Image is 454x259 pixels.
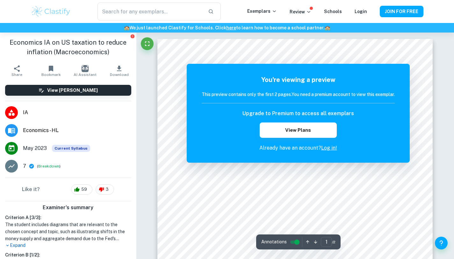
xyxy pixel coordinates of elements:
[141,37,154,50] button: Fullscreen
[68,62,102,80] button: AI Assistant
[202,91,395,98] h6: This preview contains only the first 2 pages. You need a premium account to view this exemplar.
[324,9,342,14] a: Schools
[23,127,131,134] span: Economics - HL
[41,72,61,77] span: Bookmark
[31,5,71,18] img: Clastify logo
[5,251,131,258] h6: Criterion B [ 1 / 2 ]:
[5,221,131,242] h1: The student includes diagrams that are relevant to the chosen concept and topic, such as illustra...
[38,163,59,169] button: Breakdown
[5,214,131,221] h6: Criterion A [ 3 / 3 ]:
[71,184,92,195] div: 59
[3,204,134,211] h6: Examiner's summary
[260,122,337,138] button: View Plans
[435,237,448,249] button: Help and Feedback
[110,72,129,77] span: Download
[74,72,97,77] span: AI Assistant
[78,186,90,193] span: 59
[22,186,40,193] h6: Like it?
[261,239,287,245] span: Annotations
[37,163,61,169] span: ( )
[52,145,90,152] span: Current Syllabus
[96,184,114,195] div: 3
[102,186,112,193] span: 3
[23,109,131,116] span: IA
[332,239,335,245] span: / 2
[5,85,131,96] button: View [PERSON_NAME]
[11,72,22,77] span: Share
[202,75,395,85] h5: You're viewing a preview
[23,144,47,152] span: May 2023
[102,62,136,80] button: Download
[124,25,129,30] span: 🏫
[52,145,90,152] div: This exemplar is based on the current syllabus. Feel free to refer to it for inspiration/ideas wh...
[247,8,277,15] p: Exemplars
[202,144,395,152] p: Already have an account?
[5,38,131,57] h1: Economics IA on US taxation to reduce inflation (Macroeconomics)
[130,34,135,39] button: Report issue
[97,3,203,20] input: Search for any exemplars...
[321,145,337,151] a: Log in!
[5,242,131,249] p: Expand
[242,110,354,117] h6: Upgrade to Premium to access all exemplars
[355,9,367,14] a: Login
[290,8,311,15] p: Review
[380,6,423,17] button: JOIN FOR FREE
[1,24,453,31] h6: We just launched Clastify for Schools. Click to learn how to become a school partner.
[47,87,98,94] h6: View [PERSON_NAME]
[34,62,68,80] button: Bookmark
[82,65,89,72] img: AI Assistant
[23,162,26,170] p: 7
[325,25,330,30] span: 🏫
[226,25,236,30] a: here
